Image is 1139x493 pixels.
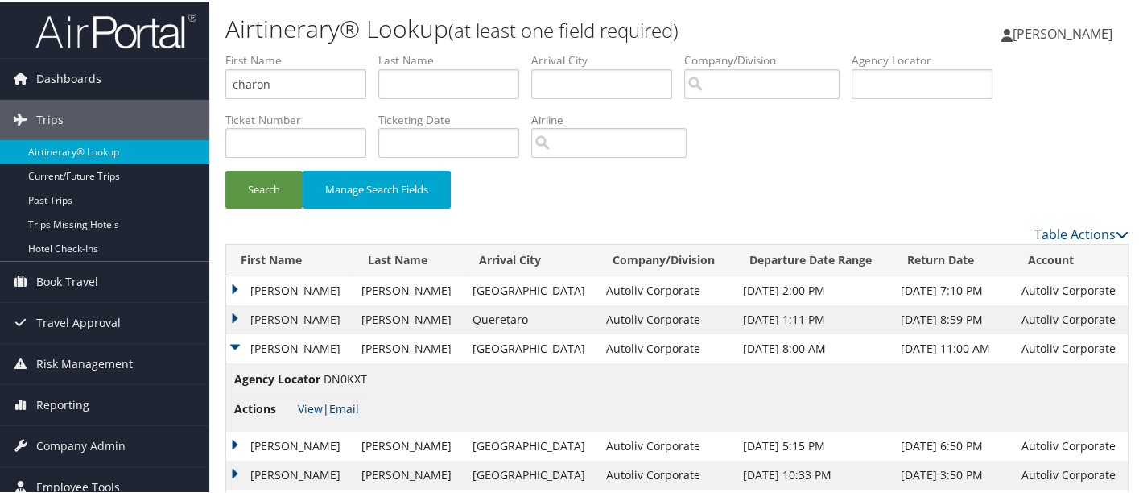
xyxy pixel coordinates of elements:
td: [DATE] 2:00 PM [735,275,893,304]
td: [DATE] 11:00 AM [892,333,1013,362]
td: [PERSON_NAME] [226,430,353,459]
span: Dashboards [36,57,101,97]
td: [DATE] 7:10 PM [892,275,1013,304]
th: Company/Division [598,243,735,275]
span: Trips [36,98,64,139]
span: Book Travel [36,260,98,300]
button: Search [225,169,303,207]
td: Autoliv Corporate [598,304,735,333]
td: Autoliv Corporate [598,459,735,488]
th: Arrival City: activate to sort column ascending [464,243,599,275]
span: Actions [234,399,295,416]
span: Risk Management [36,342,133,383]
th: Last Name: activate to sort column ascending [353,243,464,275]
td: Autoliv Corporate [1013,430,1128,459]
td: [PERSON_NAME] [226,459,353,488]
label: Airline [531,110,699,126]
small: (at least one field required) [448,15,679,42]
span: Reporting [36,383,89,424]
th: Account: activate to sort column ascending [1013,243,1128,275]
td: Autoliv Corporate [1013,333,1128,362]
th: Return Date: activate to sort column ascending [892,243,1013,275]
td: [DATE] 3:50 PM [892,459,1013,488]
label: Ticket Number [225,110,378,126]
td: [DATE] 8:59 PM [892,304,1013,333]
td: [DATE] 1:11 PM [735,304,893,333]
label: Ticketing Date [378,110,531,126]
img: airportal-logo.png [35,10,196,48]
td: [DATE] 10:33 PM [735,459,893,488]
span: [PERSON_NAME] [1013,23,1112,41]
span: Company Admin [36,425,126,465]
td: [DATE] 8:00 AM [735,333,893,362]
a: Table Actions [1034,224,1129,242]
td: [GEOGRAPHIC_DATA] [464,430,599,459]
td: [GEOGRAPHIC_DATA] [464,275,599,304]
td: [DATE] 6:50 PM [892,430,1013,459]
span: DN0KXT [324,370,367,385]
td: [PERSON_NAME] [226,333,353,362]
td: [GEOGRAPHIC_DATA] [464,459,599,488]
a: [PERSON_NAME] [1001,8,1129,56]
td: Autoliv Corporate [1013,275,1128,304]
h1: Airtinerary® Lookup [225,10,827,44]
td: [GEOGRAPHIC_DATA] [464,333,599,362]
td: [PERSON_NAME] [353,430,464,459]
label: First Name [225,51,378,67]
a: Email [329,400,359,415]
span: Agency Locator [234,369,320,387]
td: Autoliv Corporate [598,333,735,362]
td: Autoliv Corporate [1013,304,1128,333]
td: Autoliv Corporate [1013,459,1128,488]
button: Manage Search Fields [303,169,451,207]
td: [PERSON_NAME] [353,459,464,488]
th: First Name: activate to sort column ascending [226,243,353,275]
td: Autoliv Corporate [598,275,735,304]
td: [PERSON_NAME] [226,304,353,333]
label: Arrival City [531,51,684,67]
span: | [298,400,359,415]
td: [PERSON_NAME] [353,275,464,304]
td: Autoliv Corporate [598,430,735,459]
a: View [298,400,323,415]
span: Travel Approval [36,301,121,342]
td: [PERSON_NAME] [226,275,353,304]
td: [DATE] 5:15 PM [735,430,893,459]
td: [PERSON_NAME] [353,304,464,333]
th: Departure Date Range: activate to sort column ascending [735,243,893,275]
label: Last Name [378,51,531,67]
label: Company/Division [684,51,852,67]
td: Queretaro [464,304,599,333]
label: Agency Locator [852,51,1005,67]
td: [PERSON_NAME] [353,333,464,362]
